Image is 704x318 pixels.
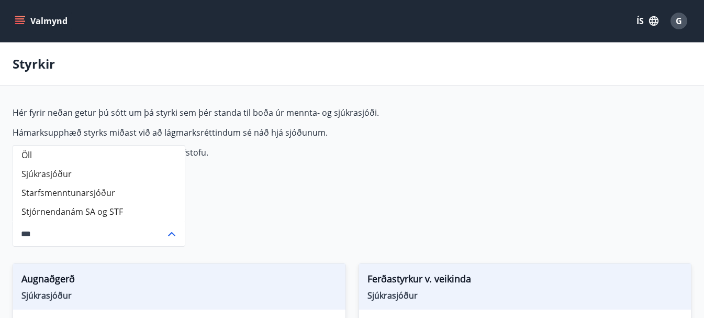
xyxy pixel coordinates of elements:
[13,55,55,73] p: Styrkir
[631,12,664,30] button: ÍS
[13,146,185,165] li: Öll
[21,272,337,290] span: Augnaðgerð
[367,272,683,290] span: Ferðastyrkur v. veikinda
[676,15,682,27] span: G
[13,183,185,202] li: Starfsmenntunarsjóður
[13,147,507,158] p: Fyrir frekari upplýsingar má snúa sér til skrifstofu.
[13,202,185,221] li: Stjórnendanám SA og STF
[21,290,337,301] span: Sjúkrasjóður
[13,165,185,183] li: Sjúkrasjóður
[367,290,683,301] span: Sjúkrasjóður
[13,127,507,138] p: Hámarksupphæð styrks miðast við að lágmarksréttindum sé náð hjá sjóðunum.
[666,8,691,34] button: G
[13,107,507,118] p: Hér fyrir neðan getur þú sótt um þá styrki sem þér standa til boða úr mennta- og sjúkrasjóði.
[13,12,72,30] button: menu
